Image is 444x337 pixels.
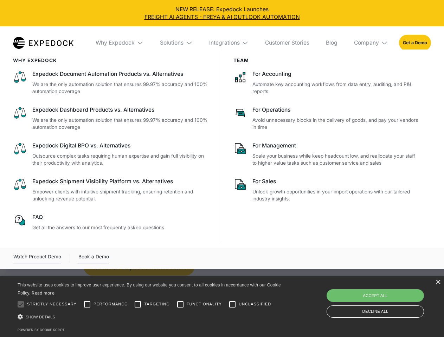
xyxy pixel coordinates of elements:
div: WHy Expedock [13,58,211,63]
a: Expedock Document Automation Products vs. AlternativesWe are the only automation solution that en... [13,70,211,95]
span: Targeting [144,301,169,307]
div: For Sales [252,178,420,185]
span: Performance [94,301,128,307]
a: Customer Stories [259,26,315,59]
div: Expedock Shipment Visibility Platform vs. Alternatives [32,178,211,185]
p: Empower clients with intuitive shipment tracking, ensuring retention and unlocking revenue potent... [32,188,211,203]
a: For ManagementScale your business while keep headcount low, and reallocate your staff to higher v... [233,142,420,167]
div: Expedock Document Automation Products vs. Alternatives [32,70,211,78]
div: Solutions [155,26,198,59]
p: We are the only automation solution that ensures 99.97% accuracy and 100% automation coverage [32,81,211,95]
a: For OperationsAvoid unnecessary blocks in the delivery of goods, and pay your vendors in time [233,106,420,131]
a: Book a Demo [78,253,109,264]
div: Why Expedock [90,26,149,59]
div: Company [348,26,393,59]
p: We are the only automation solution that ensures 99.97% accuracy and 100% automation coverage [32,117,211,131]
p: Scale your business while keep headcount low, and reallocate your staff to higher value tasks suc... [252,152,420,167]
div: NEW RELEASE: Expedock Launches [6,6,439,21]
div: Integrations [209,39,240,46]
span: Show details [26,315,55,319]
div: Solutions [160,39,184,46]
p: Get all the answers to our most frequently asked questions [32,224,211,231]
iframe: Chat Widget [327,261,444,337]
a: open lightbox [13,253,61,264]
div: Team [233,58,420,63]
div: Integrations [204,26,254,59]
a: Powered by cookie-script [18,328,65,332]
p: Automate key accounting workflows from data entry, auditing, and P&L reports [252,81,420,95]
p: Unlock growth opportunities in your import operations with our tailored industry insights. [252,188,420,203]
a: Blog [320,26,343,59]
a: For SalesUnlock growth opportunities in your import operations with our tailored industry insights. [233,178,420,203]
div: Expedock Digital BPO vs. Alternatives [32,142,211,150]
a: FAQGet all the answers to our most frequently asked questions [13,213,211,231]
div: FAQ [32,213,211,221]
a: Expedock Shipment Visibility Platform vs. AlternativesEmpower clients with intuitive shipment tra... [13,178,211,203]
div: Watch Product Demo [13,253,61,264]
span: Functionality [187,301,222,307]
a: Get a Demo [399,35,431,51]
p: Avoid unnecessary blocks in the delivery of goods, and pay your vendors in time [252,117,420,131]
a: Expedock Dashboard Products vs. AlternativesWe are the only automation solution that ensures 99.9... [13,106,211,131]
div: For Accounting [252,70,420,78]
p: Outsource complex tasks requiring human expertise and gain full visibility on their productivity ... [32,152,211,167]
div: Show details [18,312,283,322]
span: Unclassified [239,301,271,307]
div: Company [354,39,379,46]
a: Read more [32,290,54,296]
div: For Management [252,142,420,150]
span: This website uses cookies to improve user experience. By using our website you consent to all coo... [18,283,281,296]
a: FREIGHT AI AGENTS - FREYA & AI OUTLOOK AUTOMATION [6,13,439,21]
a: Expedock Digital BPO vs. AlternativesOutsource complex tasks requiring human expertise and gain f... [13,142,211,167]
div: Expedock Dashboard Products vs. Alternatives [32,106,211,114]
span: Strictly necessary [27,301,77,307]
a: For AccountingAutomate key accounting workflows from data entry, auditing, and P&L reports [233,70,420,95]
div: For Operations [252,106,420,114]
div: Why Expedock [96,39,135,46]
